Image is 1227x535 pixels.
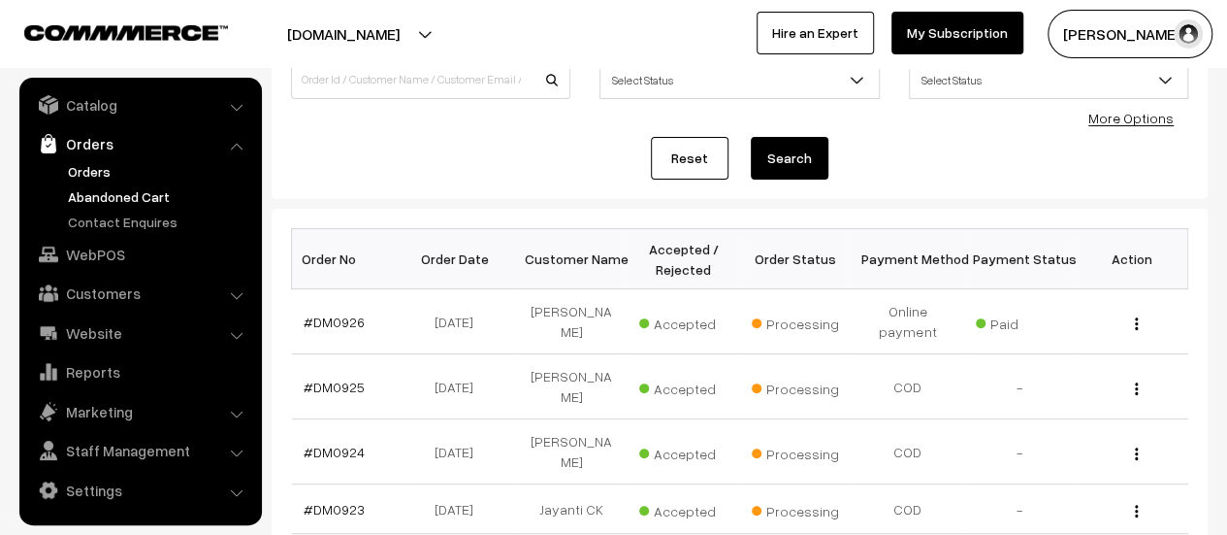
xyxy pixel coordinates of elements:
th: Order Date [404,229,516,289]
a: Customers [24,276,255,311]
th: Accepted / Rejected [628,229,740,289]
td: COD [852,419,964,485]
a: #DM0925 [304,379,365,395]
a: Hire an Expert [757,12,874,54]
span: Paid [976,309,1073,334]
a: #DM0923 [304,501,365,518]
span: Accepted [639,309,736,334]
td: [DATE] [404,289,516,354]
img: Menu [1135,318,1138,330]
span: Select Status [910,63,1187,97]
button: Search [751,137,828,180]
a: Reports [24,354,255,389]
a: #DM0926 [304,314,365,330]
a: Staff Management [24,433,255,468]
td: [DATE] [404,485,516,534]
a: Reset [651,137,728,180]
a: Catalog [24,87,255,122]
td: Online payment [852,289,964,354]
span: Processing [752,496,849,521]
td: [DATE] [404,419,516,485]
a: Orders [24,126,255,161]
th: Action [1076,229,1188,289]
img: Menu [1135,505,1138,518]
a: Settings [24,473,255,508]
td: - [964,419,1077,485]
a: COMMMERCE [24,19,194,43]
img: Menu [1135,448,1138,460]
img: user [1174,19,1203,49]
span: Select Status [909,60,1188,99]
th: Order Status [740,229,853,289]
td: Jayanti CK [516,485,629,534]
span: Processing [752,309,849,334]
td: [DATE] [404,354,516,419]
a: #DM0924 [304,444,365,460]
span: Processing [752,439,849,464]
th: Customer Name [516,229,629,289]
td: COD [852,485,964,534]
a: More Options [1088,110,1174,126]
span: Select Status [599,60,879,99]
a: Contact Enquires [63,212,255,232]
button: [PERSON_NAME] [1048,10,1212,58]
a: WebPOS [24,237,255,272]
img: COMMMERCE [24,25,228,40]
td: - [964,485,1077,534]
a: Website [24,316,255,351]
span: Accepted [639,374,736,399]
button: [DOMAIN_NAME] [219,10,468,58]
td: [PERSON_NAME] [516,419,629,485]
span: Accepted [639,496,736,521]
a: Orders [63,161,255,182]
th: Payment Method [852,229,964,289]
img: Menu [1135,383,1138,395]
th: Order No [292,229,404,289]
span: Processing [752,374,849,399]
a: Abandoned Cart [63,186,255,207]
td: COD [852,354,964,419]
span: Select Status [600,63,878,97]
input: Order Id / Customer Name / Customer Email / Customer Phone [291,60,570,99]
span: Accepted [639,439,736,464]
th: Payment Status [964,229,1077,289]
td: - [964,354,1077,419]
td: [PERSON_NAME] [516,354,629,419]
a: My Subscription [891,12,1023,54]
a: Marketing [24,394,255,429]
td: [PERSON_NAME] [516,289,629,354]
